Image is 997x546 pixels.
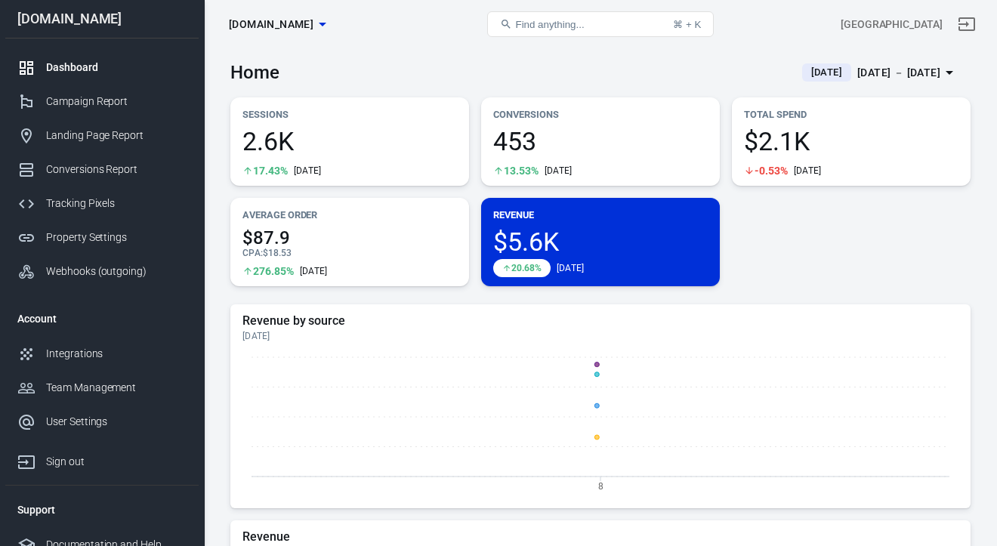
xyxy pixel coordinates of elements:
[5,492,199,528] li: Support
[949,6,985,42] a: Sign out
[46,230,187,245] div: Property Settings
[230,62,279,83] h3: Home
[46,94,187,110] div: Campaign Report
[300,265,328,277] div: [DATE]
[5,153,199,187] a: Conversions Report
[515,19,584,30] span: Find anything...
[242,128,457,154] span: 2.6K
[805,65,848,80] span: [DATE]
[5,187,199,221] a: Tracking Pixels
[5,337,199,371] a: Integrations
[46,264,187,279] div: Webhooks (outgoing)
[493,207,708,223] p: Revenue
[5,85,199,119] a: Campaign Report
[673,19,701,30] div: ⌘ + K
[790,60,971,85] button: [DATE][DATE] － [DATE]
[5,439,199,479] a: Sign out
[223,11,332,39] button: [DOMAIN_NAME]
[242,106,457,122] p: Sessions
[46,454,187,470] div: Sign out
[242,313,958,329] h5: Revenue by source
[5,405,199,439] a: User Settings
[5,221,199,254] a: Property Settings
[557,262,585,274] div: [DATE]
[487,11,714,37] button: Find anything...⌘ + K
[242,248,263,258] span: CPA :
[5,301,199,337] li: Account
[5,119,199,153] a: Landing Page Report
[744,106,958,122] p: Total Spend
[46,60,187,76] div: Dashboard
[46,128,187,143] div: Landing Page Report
[511,264,542,273] span: 20.68%
[253,165,288,176] span: 17.43%
[493,106,708,122] p: Conversions
[598,480,603,491] tspan: 8
[841,17,943,32] div: Account id: TESz9J2d
[5,371,199,405] a: Team Management
[253,266,294,276] span: 276.85%
[46,162,187,177] div: Conversions Report
[46,346,187,362] div: Integrations
[946,472,982,508] iframe: Intercom live chat
[242,330,958,342] div: [DATE]
[5,51,199,85] a: Dashboard
[755,165,788,176] span: -0.53%
[5,254,199,288] a: Webhooks (outgoing)
[263,248,292,258] span: $18.53
[46,414,187,430] div: User Settings
[504,165,539,176] span: 13.53%
[493,229,708,254] span: $5.6K
[493,128,708,154] span: 453
[294,165,322,177] div: [DATE]
[46,196,187,211] div: Tracking Pixels
[5,12,199,26] div: [DOMAIN_NAME]
[857,63,940,82] div: [DATE] － [DATE]
[242,229,457,247] span: $87.9
[229,15,313,34] span: microbakeryschool.com
[242,529,958,544] h5: Revenue
[242,207,457,223] p: Average Order
[46,380,187,396] div: Team Management
[794,165,822,177] div: [DATE]
[545,165,573,177] div: [DATE]
[744,128,958,154] span: $2.1K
